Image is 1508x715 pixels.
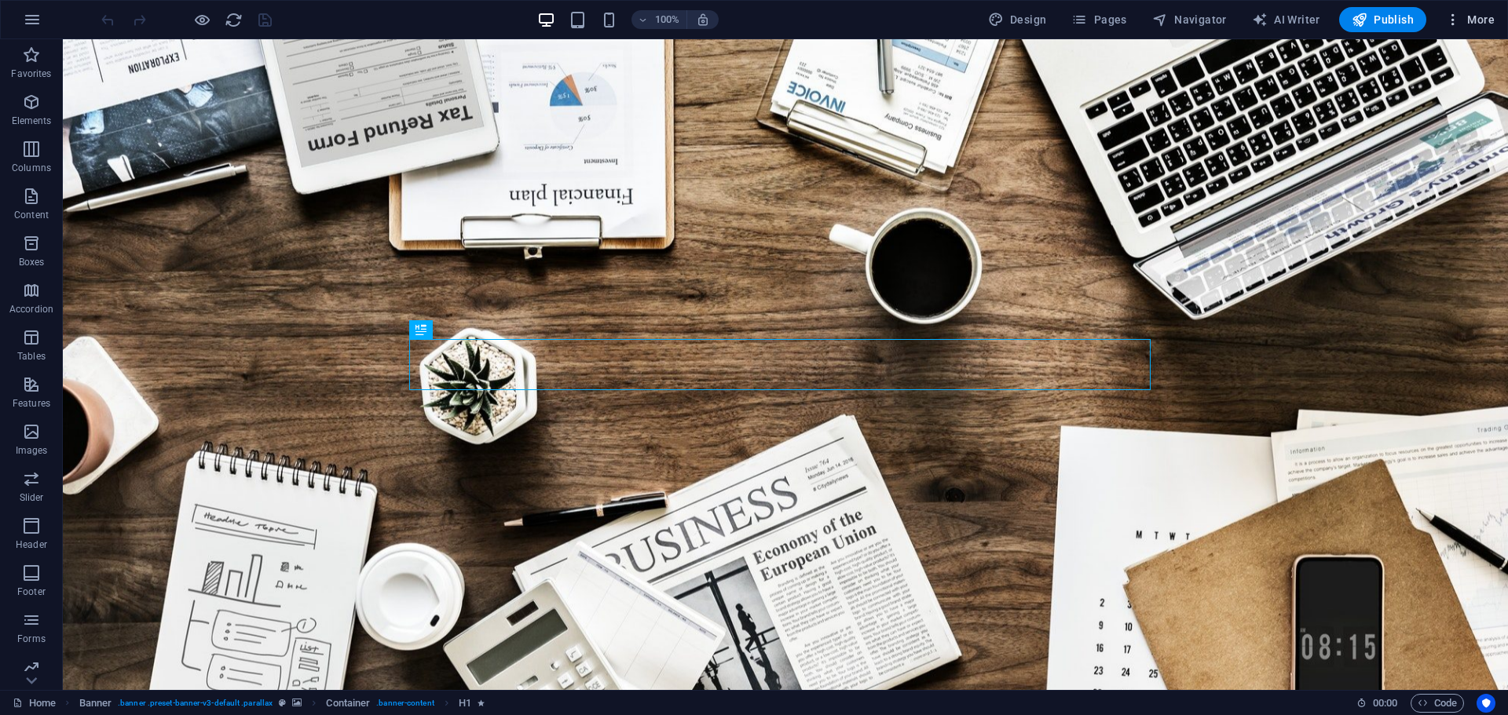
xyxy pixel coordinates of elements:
[17,350,46,363] p: Tables
[63,39,1508,690] iframe: To enrich screen reader interactions, please activate Accessibility in Grammarly extension settings
[16,444,48,457] p: Images
[292,699,302,707] i: This element contains a background
[13,397,50,410] p: Features
[1384,697,1386,709] span: :
[9,303,53,316] p: Accordion
[12,115,52,127] p: Elements
[459,694,471,713] span: Click to select. Double-click to edit
[118,694,273,713] span: . banner .preset-banner-v3-default .parallax
[14,209,49,221] p: Content
[1445,12,1495,27] span: More
[79,694,112,713] span: Click to select. Double-click to edit
[279,699,286,707] i: This element is a customizable preset
[1418,694,1457,713] span: Code
[1356,694,1398,713] h6: Session time
[17,585,46,598] p: Footer
[79,694,485,713] nav: breadcrumb
[478,699,485,707] i: Element contains an animation
[19,256,45,268] p: Boxes
[11,67,51,80] p: Favorites
[13,694,56,713] a: Click to cancel selection. Double-click to open Pages
[326,694,370,713] span: Click to select. Double-click to edit
[1411,694,1464,713] button: Code
[1477,694,1495,713] button: Usercentrics
[16,538,47,551] p: Header
[1373,694,1397,713] span: 00 00
[17,633,46,645] p: Forms
[1439,7,1501,32] button: More
[12,162,51,174] p: Columns
[376,694,434,713] span: . banner-content
[20,491,44,504] p: Slider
